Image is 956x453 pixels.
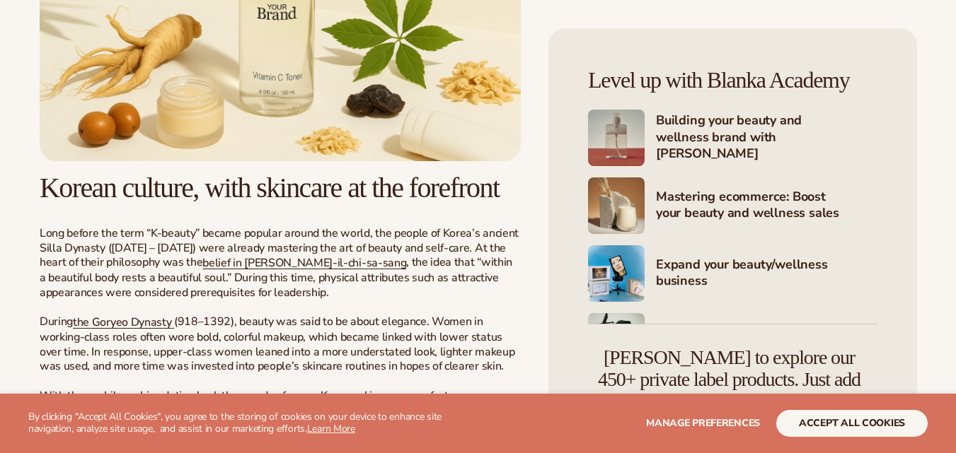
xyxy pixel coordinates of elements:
[40,314,73,329] span: During
[202,255,406,271] a: belief in [PERSON_NAME]-il-chi-sa-sang
[588,313,645,370] img: Shopify Image 8
[40,225,519,271] span: Long before the term “K-beauty” became popular around the world, the people of Korea’s ancient Si...
[40,172,499,204] span: Korean culture, with skincare at the forefront
[656,112,877,163] h4: Building your beauty and wellness brand with [PERSON_NAME]
[588,245,877,302] a: Shopify Image 7 Expand your beauty/wellness business
[307,422,355,435] a: Learn More
[40,314,514,374] span: (918–1392), beauty was said to be about elegance. Women in working-class roles often wore bold, c...
[656,189,877,223] h4: Mastering ecommerce: Boost your beauty and wellness sales
[646,416,760,430] span: Manage preferences
[588,68,877,93] h4: Level up with Blanka Academy
[588,177,645,234] img: Shopify Image 6
[40,254,512,300] span: , the idea that “within a beautiful body rests a beautiful soul.” During this time, physical attr...
[588,245,645,302] img: Shopify Image 7
[656,257,877,291] h4: Expand your beauty/wellness business
[588,347,870,412] h4: [PERSON_NAME] to explore our 450+ private label products. Just add your brand – we handle the rest!
[588,110,877,166] a: Shopify Image 5 Building your beauty and wellness brand with [PERSON_NAME]
[73,314,171,330] a: the Goryeo Dynasty
[588,313,877,370] a: Shopify Image 8 Marketing your beauty and wellness brand 101
[646,410,760,437] button: Manage preferences
[588,110,645,166] img: Shopify Image 5
[28,411,472,435] p: By clicking "Accept All Cookies", you agree to the storing of cookies on your device to enhance s...
[588,177,877,234] a: Shopify Image 6 Mastering ecommerce: Boost your beauty and wellness sales
[776,410,928,437] button: accept all cookies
